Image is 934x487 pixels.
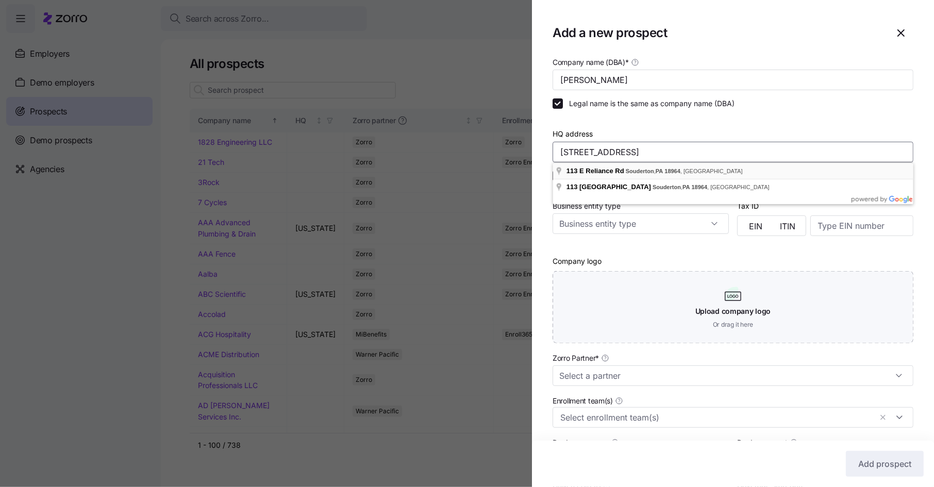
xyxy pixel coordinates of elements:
[553,142,913,162] input: Type the HQ address
[656,168,663,174] span: PA
[553,353,599,363] span: Zorro Partner *
[566,183,578,191] span: 113
[749,222,762,230] span: EIN
[553,213,729,234] input: Business entity type
[810,215,913,236] input: Type EIN number
[553,70,913,90] input: Type company name
[846,451,924,477] button: Add prospect
[553,128,593,140] label: HQ address
[553,438,609,448] span: Producer agency
[553,256,602,267] label: Company logo
[858,458,911,470] span: Add prospect
[737,438,788,448] span: Producer agent
[692,184,708,190] span: 18964
[626,168,743,174] span: , , [GEOGRAPHIC_DATA]
[665,168,681,174] span: 18964
[682,184,690,190] span: PA
[737,200,759,212] label: Tax ID
[579,167,624,175] span: E Reliance Rd
[553,25,880,41] h1: Add a new prospect
[563,98,735,109] label: Legal name is the same as company name (DBA)
[553,57,629,68] span: Company name (DBA) *
[653,184,770,190] span: , , [GEOGRAPHIC_DATA]
[566,167,578,175] span: 113
[553,396,613,406] span: Enrollment team(s)
[653,184,681,190] span: Souderton
[780,222,795,230] span: ITIN
[579,183,651,191] span: [GEOGRAPHIC_DATA]
[553,200,621,212] label: Business entity type
[560,411,872,424] input: Select enrollment team(s)
[626,168,654,174] span: Souderton
[553,365,913,386] input: Select a partner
